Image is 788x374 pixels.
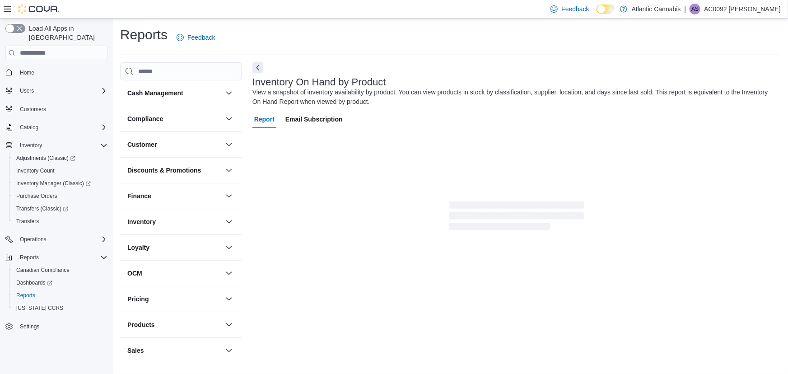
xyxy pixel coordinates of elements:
a: Purchase Orders [13,191,61,201]
button: Pricing [127,295,222,304]
span: Reports [13,290,107,301]
button: Sales [127,346,222,355]
span: Settings [16,321,107,332]
a: Transfers [13,216,42,227]
button: Finance [127,192,222,201]
input: Dark Mode [597,5,615,14]
a: Customers [16,104,50,115]
span: Inventory Manager (Classic) [16,180,91,187]
div: AC0092 Strickland Rylan [690,4,700,14]
button: Inventory Count [9,164,111,177]
span: [US_STATE] CCRS [16,304,63,312]
p: Atlantic Cannabis [632,4,681,14]
button: Loyalty [127,243,222,252]
span: Inventory Count [16,167,55,174]
span: Purchase Orders [13,191,107,201]
span: Feedback [561,5,589,14]
h3: Pricing [127,295,149,304]
h3: Cash Management [127,89,183,98]
span: Reports [20,254,39,261]
span: Customers [16,103,107,115]
a: Adjustments (Classic) [9,152,111,164]
button: Canadian Compliance [9,264,111,276]
span: Home [16,66,107,78]
button: Compliance [224,113,234,124]
a: Inventory Manager (Classic) [9,177,111,190]
p: | [685,4,686,14]
button: Catalog [16,122,42,133]
a: Reports [13,290,39,301]
span: Feedback [187,33,215,42]
h3: Loyalty [127,243,149,252]
span: Transfers [13,216,107,227]
button: OCM [224,268,234,279]
h1: Reports [120,26,168,44]
button: Next [252,62,263,73]
button: Finance [224,191,234,201]
span: Reports [16,252,107,263]
h3: Compliance [127,114,163,123]
span: Load All Apps in [GEOGRAPHIC_DATA] [25,24,107,42]
span: Inventory Manager (Classic) [13,178,107,189]
span: Transfers (Classic) [16,205,68,212]
button: Products [127,320,222,329]
h3: Inventory On Hand by Product [252,77,386,88]
span: AS [691,4,699,14]
span: Adjustments (Classic) [13,153,107,164]
span: Operations [16,234,107,245]
a: Transfers (Classic) [13,203,72,214]
button: Customer [127,140,222,149]
span: Transfers (Classic) [13,203,107,214]
button: Discounts & Promotions [224,165,234,176]
span: Operations [20,236,47,243]
button: Purchase Orders [9,190,111,202]
button: Reports [16,252,42,263]
span: Report [254,110,275,128]
button: Inventory [16,140,46,151]
button: Inventory [2,139,111,152]
span: Email Subscription [285,110,343,128]
span: Users [16,85,107,96]
div: View a snapshot of inventory availability by product. You can view products in stock by classific... [252,88,776,107]
a: Canadian Compliance [13,265,73,276]
span: Purchase Orders [16,192,57,200]
button: Users [2,84,111,97]
span: Users [20,87,34,94]
h3: Sales [127,346,144,355]
span: Inventory [16,140,107,151]
span: Inventory [20,142,42,149]
a: Transfers (Classic) [9,202,111,215]
span: Reports [16,292,35,299]
button: Customer [224,139,234,150]
a: Home [16,67,38,78]
button: Pricing [224,294,234,304]
h3: OCM [127,269,142,278]
button: Cash Management [224,88,234,98]
span: Loading [449,203,584,232]
button: [US_STATE] CCRS [9,302,111,314]
a: Inventory Count [13,165,58,176]
span: Catalog [16,122,107,133]
span: Settings [20,323,39,330]
img: Cova [18,5,59,14]
button: Operations [16,234,50,245]
button: Products [224,319,234,330]
a: Inventory Manager (Classic) [13,178,94,189]
button: Inventory [127,217,222,226]
button: Catalog [2,121,111,134]
button: Users [16,85,37,96]
button: Transfers [9,215,111,228]
span: Washington CCRS [13,303,107,313]
a: Feedback [173,28,219,47]
span: Customers [20,106,46,113]
h3: Discounts & Promotions [127,166,201,175]
nav: Complex example [5,62,107,356]
button: OCM [127,269,222,278]
h3: Finance [127,192,151,201]
span: Canadian Compliance [16,266,70,274]
button: Inventory [224,216,234,227]
span: Home [20,69,34,76]
button: Settings [2,320,111,333]
button: Compliance [127,114,222,123]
